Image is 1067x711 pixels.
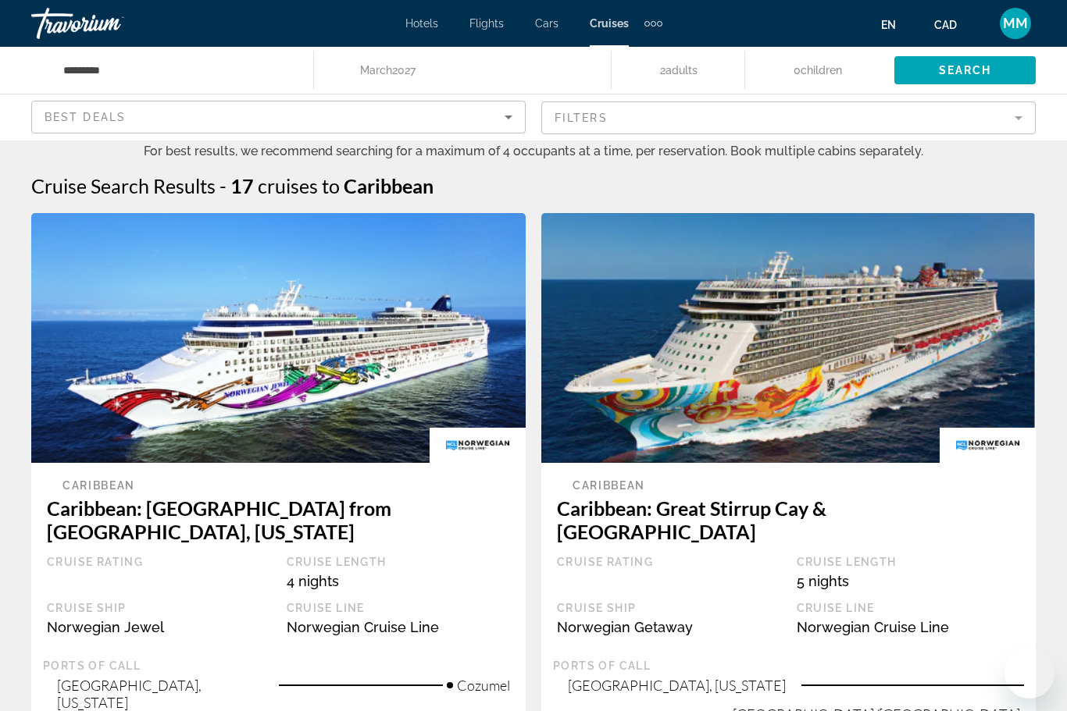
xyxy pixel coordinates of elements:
[666,64,698,76] span: Adults
[557,555,781,569] div: Cruise Rating
[62,479,135,492] span: Caribbean
[457,677,510,694] span: Cozumel
[881,19,896,31] span: en
[541,101,1036,135] button: Filter
[894,56,1036,84] button: Search
[590,17,629,30] a: Cruises
[557,619,781,635] div: Norwegian Getaway
[230,174,254,197] span: 17
[797,601,1021,615] div: Cruise Line
[330,47,596,94] button: March2027
[644,11,662,36] button: Extra navigation items
[287,601,511,615] div: Cruise Line
[360,64,392,76] span: March
[287,573,511,589] div: 4 nights
[1005,649,1055,699] iframe: Bouton de lancement de la fenêtre de messagerie
[573,479,645,492] span: Caribbean
[45,111,126,123] span: Best Deals
[31,213,526,463] img: 1610013403.png
[660,59,698,81] span: 2
[940,428,1036,463] img: ncl.gif
[219,174,227,197] span: -
[995,7,1036,40] button: User Menu
[535,17,558,30] a: Cars
[43,659,514,673] div: Ports of call
[360,59,416,81] div: 2027
[797,619,1021,635] div: Norwegian Cruise Line
[797,555,1021,569] div: Cruise Length
[934,19,957,31] span: CAD
[287,555,511,569] div: Cruise Length
[47,555,271,569] div: Cruise Rating
[31,174,216,197] h1: Cruise Search Results
[801,64,842,76] span: Children
[939,64,992,76] span: Search
[45,108,512,126] mat-select: Sort by
[881,13,911,36] button: Change language
[612,47,894,94] button: Travelers: 2 adults, 0 children
[405,17,438,30] a: Hotels
[541,213,1036,463] img: 1644235862.png
[430,428,526,463] img: ncl.gif
[557,496,1020,543] h3: Caribbean: Great Stirrup Cay & [GEOGRAPHIC_DATA]
[568,677,786,694] span: [GEOGRAPHIC_DATA], [US_STATE]
[794,59,842,81] span: 0
[31,3,187,44] a: Travorium
[47,619,271,635] div: Norwegian Jewel
[553,659,1024,673] div: Ports of call
[287,619,511,635] div: Norwegian Cruise Line
[344,174,434,197] span: Caribbean
[934,13,972,36] button: Change currency
[797,573,1021,589] div: 5 nights
[258,174,340,197] span: cruises to
[47,601,271,615] div: Cruise Ship
[57,677,262,711] span: [GEOGRAPHIC_DATA], [US_STATE]
[557,601,781,615] div: Cruise Ship
[1003,16,1028,31] span: MM
[47,496,510,543] h3: Caribbean: [GEOGRAPHIC_DATA] from [GEOGRAPHIC_DATA], [US_STATE]
[469,17,504,30] a: Flights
